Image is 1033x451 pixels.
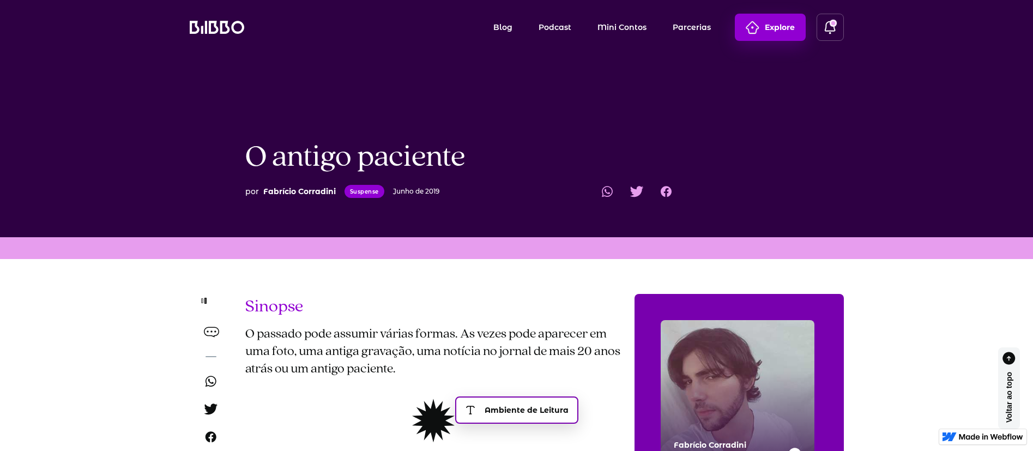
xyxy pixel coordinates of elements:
[200,370,222,393] img: WhatsApp
[190,21,244,34] a: home
[596,181,618,203] img: WhatsApp
[465,405,476,416] img: Ícone de formato de leitura
[1004,372,1014,423] div: Voltar ao topo
[674,440,746,451] h2: Fabrício Corradini
[485,405,569,416] div: Ambiente de Leitura
[263,186,336,197] a: Fabrício Corradini
[626,181,648,203] img: Twitter
[245,324,621,377] p: O passado pode assumir várias formas. As vezes pode aparecer em uma foto, uma antiga gravação, um...
[245,186,259,197] div: por
[201,298,210,304] img: aKxJpxhRz6Xi0ANAZDWa+kEAA7AAAAAAAAAAAA
[959,434,1023,440] img: Made in Webflow
[345,185,384,198] a: Suspense
[245,138,677,172] h1: O antigo paciente
[200,426,222,448] img: Facebook
[190,21,244,34] img: Logo da Bilbbo, hub de literatura nacional e independente
[735,14,806,41] a: Explore
[455,396,578,424] a: Ambiente de Leitura
[393,187,439,196] div: Junho de 2019
[765,22,795,33] div: Explore
[245,294,303,316] h3: Sinopse
[655,181,677,203] img: Facebook
[998,347,1020,429] a: Voltar ao topo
